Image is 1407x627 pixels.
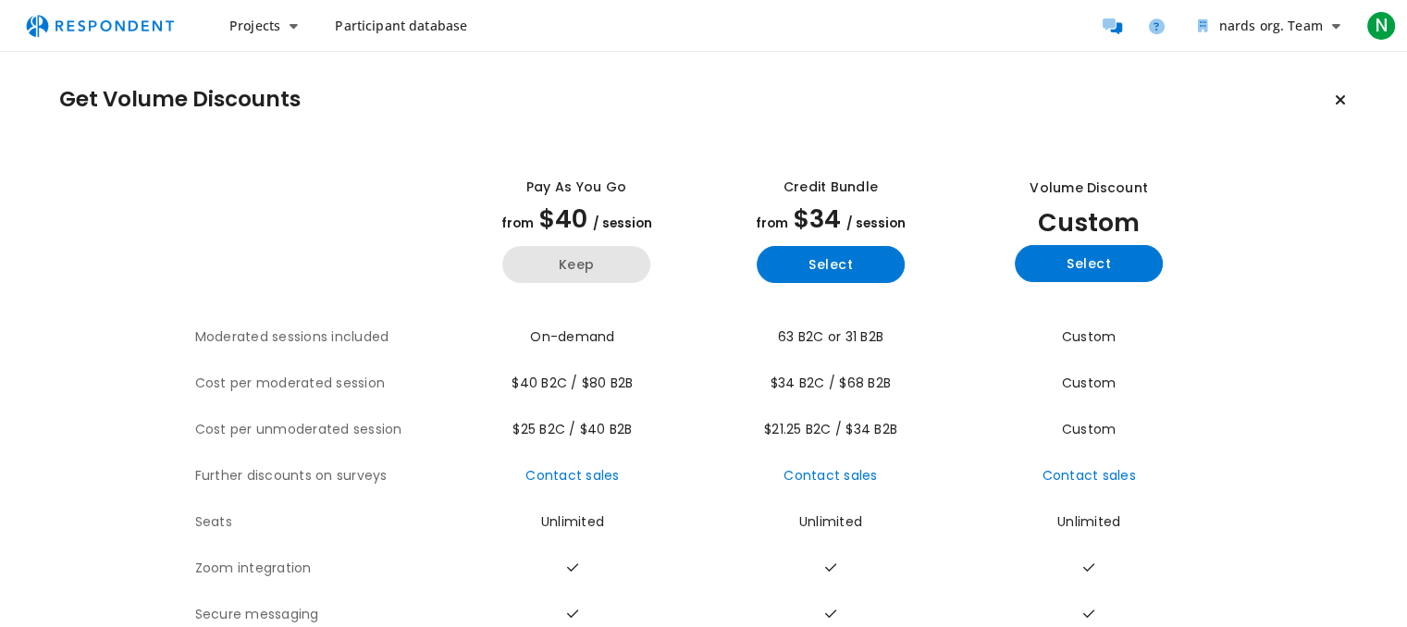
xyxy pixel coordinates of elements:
span: Custom [1038,205,1140,240]
span: $21.25 B2C / $34 B2B [764,420,897,438]
img: respondent-logo.png [15,8,185,43]
span: $40 B2C / $80 B2B [512,374,633,392]
span: N [1366,11,1396,41]
th: Cost per moderated session [195,361,450,407]
span: Custom [1062,374,1117,392]
div: Pay as you go [526,178,626,197]
th: Further discounts on surveys [195,453,450,499]
th: Moderated sessions included [195,314,450,361]
span: $34 B2C / $68 B2B [771,374,891,392]
span: nards org. Team [1219,17,1323,34]
h1: Get Volume Discounts [59,87,301,113]
a: Contact sales [1042,466,1135,485]
button: Keep current yearly payg plan [502,246,650,283]
span: $40 [539,202,587,236]
a: Message participants [1093,7,1130,44]
a: Contact sales [784,466,877,485]
span: Unlimited [799,512,862,531]
span: Participant database [335,17,467,34]
span: $25 B2C / $40 B2B [512,420,632,438]
span: from [756,215,788,232]
span: Projects [229,17,280,34]
span: / session [846,215,906,232]
th: Cost per unmoderated session [195,407,450,453]
button: Select yearly custom_static plan [1015,245,1163,282]
span: $34 [794,202,841,236]
button: Projects [215,9,313,43]
span: 63 B2C or 31 B2B [778,327,883,346]
span: Unlimited [541,512,604,531]
span: from [501,215,534,232]
a: Help and support [1138,7,1175,44]
a: Participant database [320,9,482,43]
div: Volume Discount [1030,178,1148,198]
span: / session [593,215,652,232]
th: Seats [195,499,450,546]
button: N [1363,9,1400,43]
span: On-demand [530,327,614,346]
span: Custom [1062,327,1117,346]
th: Zoom integration [195,546,450,592]
a: Contact sales [525,466,619,485]
div: Credit Bundle [784,178,878,197]
button: Keep current plan [1322,81,1359,118]
button: nards org. Team [1182,9,1355,43]
span: Custom [1062,420,1117,438]
span: Unlimited [1057,512,1120,531]
button: Select yearly basic plan [757,246,905,283]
